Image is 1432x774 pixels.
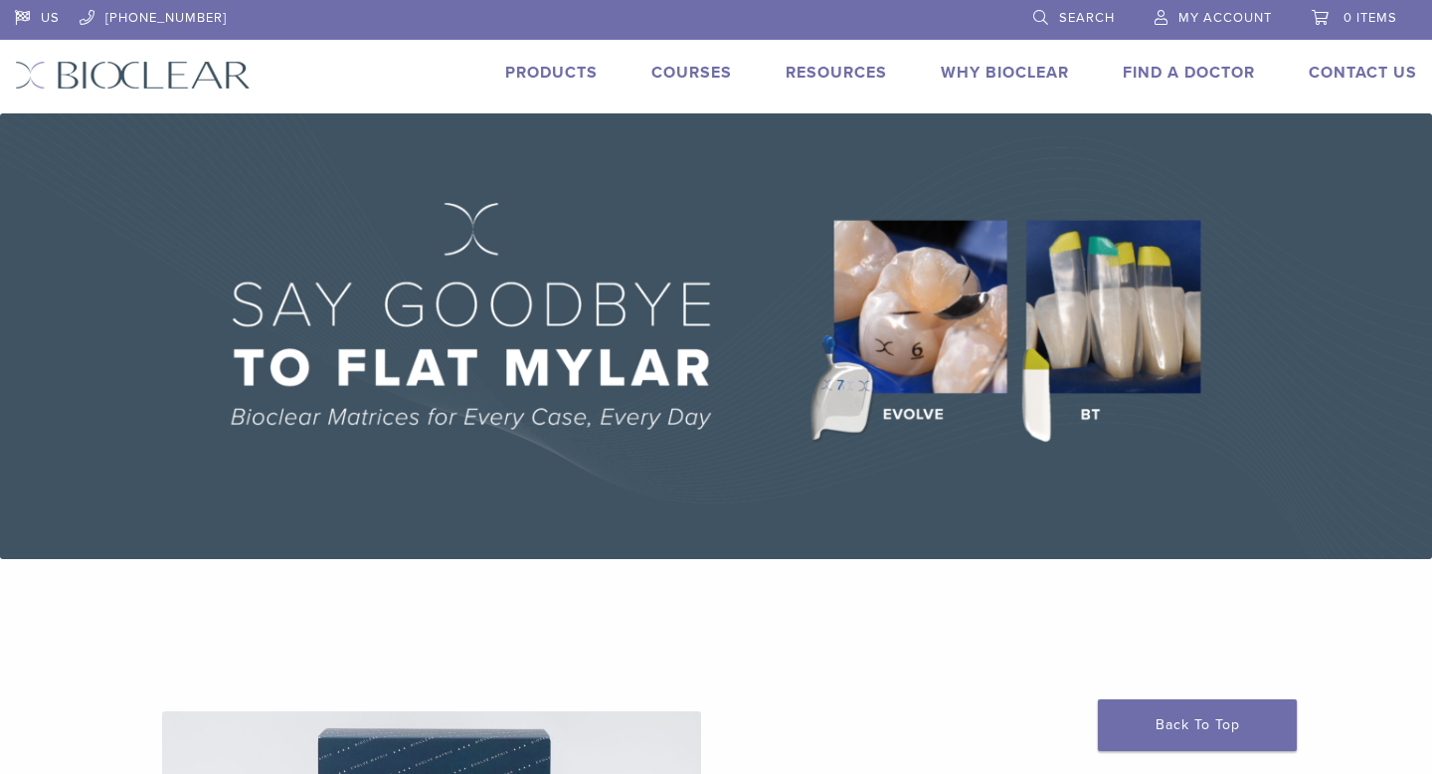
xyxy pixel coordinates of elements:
[505,63,598,83] a: Products
[15,61,251,90] img: Bioclear
[786,63,887,83] a: Resources
[1178,10,1272,26] span: My Account
[1098,699,1297,751] a: Back To Top
[1123,63,1255,83] a: Find A Doctor
[1309,63,1417,83] a: Contact Us
[941,63,1069,83] a: Why Bioclear
[1343,10,1397,26] span: 0 items
[651,63,732,83] a: Courses
[1059,10,1115,26] span: Search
